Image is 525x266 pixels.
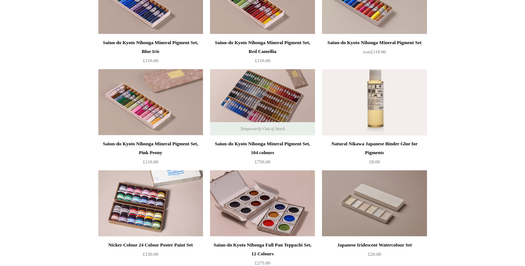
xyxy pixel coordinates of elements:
[368,251,381,257] span: £20.00
[233,122,292,135] span: Temporarily Out of Stock
[324,139,425,157] div: Natural Nikawa Japanese Binder Glue for Pigments
[322,170,427,237] a: Japanese Iridescent Watercolour Set Japanese Iridescent Watercolour Set
[210,170,315,237] img: Saiun-do Kyoto Nihonga Full Pan Teppachi Set, 12 Colours
[100,241,201,249] div: Nicker Colour 24 Colour Poster Paint Set
[322,170,427,237] img: Japanese Iridescent Watercolour Set
[98,170,203,237] a: Nicker Colour 24 Colour Poster Paint Set Nicker Colour 24 Colour Poster Paint Set
[100,38,201,56] div: Saiun-do Kyoto Nihonga Mineral Pigment Set, Blue Iris
[322,139,427,170] a: Natural Nikawa Japanese Binder Glue for Pigments £8.00
[210,139,315,170] a: Saiun-do Kyoto Nihonga Mineral Pigment Set, 104 colours £750.00
[98,69,203,135] img: Saiun-do Kyoto Nihonga Mineral Pigment Set, Pink Peony
[98,139,203,170] a: Saiun-do Kyoto Nihonga Mineral Pigment Set, Pink Peony £110.00
[369,159,380,164] span: £8.00
[363,50,371,54] span: from
[98,69,203,135] a: Saiun-do Kyoto Nihonga Mineral Pigment Set, Pink Peony Saiun-do Kyoto Nihonga Mineral Pigment Set...
[98,38,203,68] a: Saiun-do Kyoto Nihonga Mineral Pigment Set, Blue Iris £110.00
[255,159,270,164] span: £750.00
[212,241,313,258] div: Saiun-do Kyoto Nihonga Full Pan Teppachi Set, 12 Colours
[210,69,315,135] a: Saiun-do Kyoto Nihonga Mineral Pigment Set, 104 colours Saiun-do Kyoto Nihonga Mineral Pigment Se...
[210,69,315,135] img: Saiun-do Kyoto Nihonga Mineral Pigment Set, 104 colours
[212,38,313,56] div: Saiun-do Kyoto Nihonga Mineral Pigment Set, Red Camellia
[363,49,386,54] span: £110.00
[100,139,201,157] div: Saiun-do Kyoto Nihonga Mineral Pigment Set, Pink Peony
[255,260,270,266] span: £275.00
[98,170,203,237] img: Nicker Colour 24 Colour Poster Paint Set
[210,170,315,237] a: Saiun-do Kyoto Nihonga Full Pan Teppachi Set, 12 Colours Saiun-do Kyoto Nihonga Full Pan Teppachi...
[322,38,427,68] a: Saiun-do Kyoto Nihonga Mineral Pigment Set from£110.00
[212,139,313,157] div: Saiun-do Kyoto Nihonga Mineral Pigment Set, 104 colours
[143,58,158,63] span: £110.00
[324,241,425,249] div: Japanese Iridescent Watercolour Set
[143,251,158,257] span: £150.00
[255,58,270,63] span: £110.00
[143,159,158,164] span: £110.00
[324,38,425,47] div: Saiun-do Kyoto Nihonga Mineral Pigment Set
[322,69,427,135] img: Natural Nikawa Japanese Binder Glue for Pigments
[322,69,427,135] a: Natural Nikawa Japanese Binder Glue for Pigments Natural Nikawa Japanese Binder Glue for Pigments
[210,38,315,68] a: Saiun-do Kyoto Nihonga Mineral Pigment Set, Red Camellia £110.00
